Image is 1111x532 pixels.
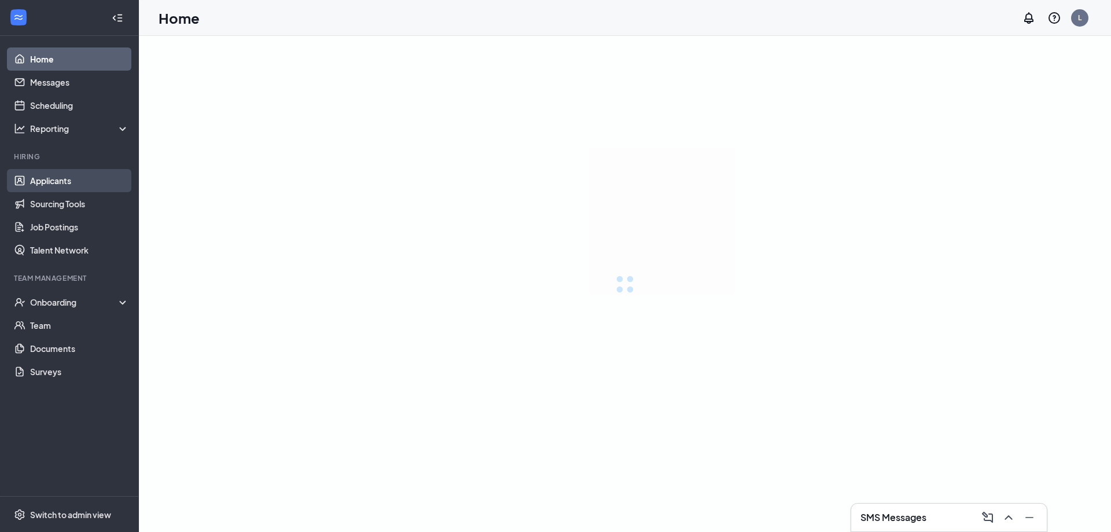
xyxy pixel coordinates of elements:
[30,337,129,360] a: Documents
[30,192,129,215] a: Sourcing Tools
[998,508,1017,527] button: ChevronUp
[30,509,111,520] div: Switch to admin view
[1019,508,1038,527] button: Minimize
[14,123,25,134] svg: Analysis
[1022,511,1036,524] svg: Minimize
[30,215,129,239] a: Job Postings
[14,296,25,308] svg: UserCheck
[159,8,200,28] h1: Home
[30,123,130,134] div: Reporting
[30,47,129,71] a: Home
[977,508,996,527] button: ComposeMessage
[1047,11,1061,25] svg: QuestionInfo
[112,12,123,24] svg: Collapse
[14,152,127,162] div: Hiring
[981,511,995,524] svg: ComposeMessage
[30,71,129,94] a: Messages
[1002,511,1016,524] svg: ChevronUp
[30,94,129,117] a: Scheduling
[13,12,24,23] svg: WorkstreamLogo
[14,273,127,283] div: Team Management
[30,296,130,308] div: Onboarding
[860,511,926,524] h3: SMS Messages
[30,314,129,337] a: Team
[1078,13,1081,23] div: L
[30,239,129,262] a: Talent Network
[1022,11,1036,25] svg: Notifications
[30,169,129,192] a: Applicants
[30,360,129,383] a: Surveys
[14,509,25,520] svg: Settings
